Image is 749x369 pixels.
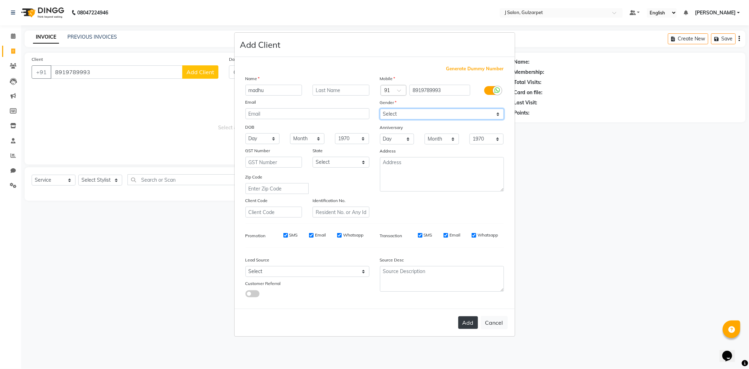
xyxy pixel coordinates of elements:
[380,233,402,239] label: Transaction
[245,198,268,204] label: Client Code
[720,341,742,362] iframe: chat widget
[409,85,470,96] input: Mobile
[380,76,395,82] label: Mobile
[313,148,323,154] label: State
[313,85,369,96] input: Last Name
[449,232,460,238] label: Email
[380,99,397,106] label: Gender
[245,280,281,287] label: Customer Referral
[245,233,266,239] label: Promotion
[245,108,369,119] input: Email
[245,207,302,218] input: Client Code
[380,124,403,131] label: Anniversary
[424,232,432,238] label: SMS
[245,124,255,130] label: DOB
[245,183,309,194] input: Enter Zip Code
[380,257,404,263] label: Source Desc
[289,232,298,238] label: SMS
[245,257,270,263] label: Lead Source
[245,85,302,96] input: First Name
[315,232,326,238] label: Email
[380,148,396,154] label: Address
[313,198,346,204] label: Identification No.
[245,76,260,82] label: Name
[446,65,504,72] span: Generate Dummy Number
[245,148,270,154] label: GST Number
[245,174,263,180] label: Zip Code
[313,207,369,218] input: Resident No. or Any Id
[245,99,256,105] label: Email
[481,316,508,329] button: Cancel
[458,316,478,329] button: Add
[245,157,302,168] input: GST Number
[240,38,281,51] h4: Add Client
[478,232,498,238] label: Whatsapp
[343,232,363,238] label: Whatsapp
